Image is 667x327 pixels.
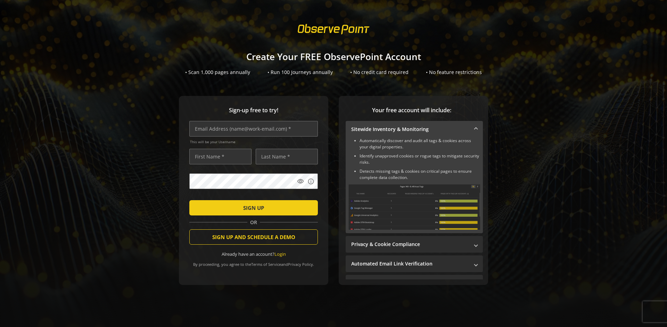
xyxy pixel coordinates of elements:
[360,168,480,181] li: Detects missing tags & cookies on critical pages to ensure complete data collection.
[348,184,480,230] img: Sitewide Inventory & Monitoring
[189,121,318,137] input: Email Address (name@work-email.com) *
[256,149,318,164] input: Last Name *
[251,262,281,267] a: Terms of Service
[189,251,318,257] div: Already have an account?
[307,178,314,185] mat-icon: info
[212,231,295,243] span: SIGN UP AND SCHEDULE A DEMO
[426,69,482,76] div: • No feature restrictions
[189,200,318,215] button: SIGN UP
[288,262,313,267] a: Privacy Policy
[350,69,409,76] div: • No credit card required
[267,69,333,76] div: • Run 100 Journeys annually
[346,138,483,233] div: Sitewide Inventory & Monitoring
[185,69,250,76] div: • Scan 1,000 pages annually
[243,202,264,214] span: SIGN UP
[190,139,318,144] span: This will be your Username
[351,126,469,133] mat-panel-title: Sitewide Inventory & Monitoring
[360,138,480,150] li: Automatically discover and audit all tags & cookies across your digital properties.
[346,106,478,114] span: Your free account will include:
[189,149,252,164] input: First Name *
[274,251,286,257] a: Login
[346,121,483,138] mat-expansion-panel-header: Sitewide Inventory & Monitoring
[351,260,469,267] mat-panel-title: Automated Email Link Verification
[346,236,483,253] mat-expansion-panel-header: Privacy & Cookie Compliance
[346,275,483,292] mat-expansion-panel-header: Performance Monitoring with Web Vitals
[247,219,260,226] span: OR
[189,257,318,267] div: By proceeding, you agree to the and .
[351,241,469,248] mat-panel-title: Privacy & Cookie Compliance
[189,229,318,245] button: SIGN UP AND SCHEDULE A DEMO
[346,255,483,272] mat-expansion-panel-header: Automated Email Link Verification
[189,106,318,114] span: Sign-up free to try!
[360,153,480,165] li: Identify unapproved cookies or rogue tags to mitigate security risks.
[297,178,304,185] mat-icon: visibility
